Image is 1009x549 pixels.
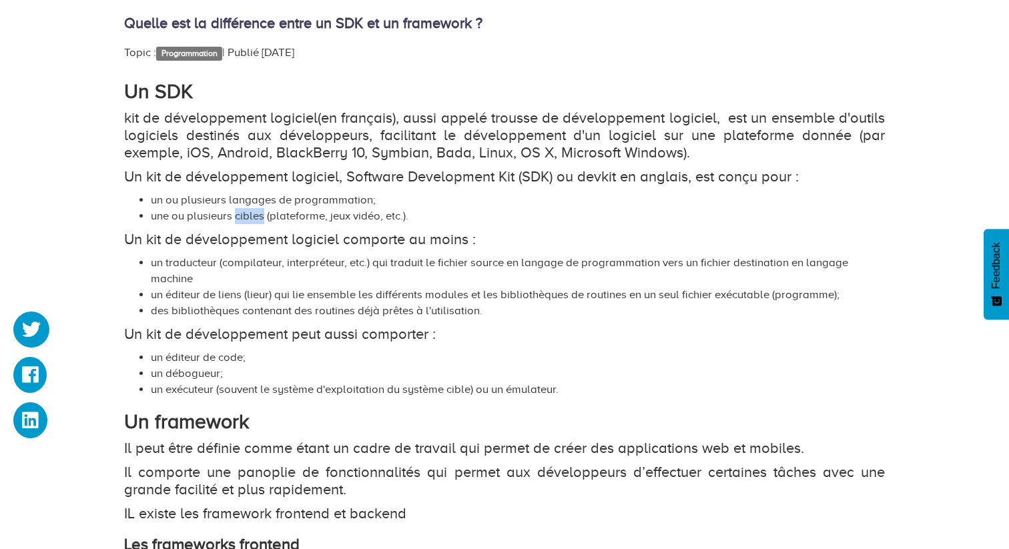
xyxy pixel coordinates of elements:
span: Topic : | [124,46,225,59]
p: Il peut être définie comme étant un cadre de travail qui permet de créer des applications web et ... [124,440,885,457]
strong: Un framework [124,410,249,433]
p: IL existe les framework frontend et backend [124,505,885,522]
li: une ou plusieurs cibles (plateforme, jeux vidéo, etc.). [151,208,885,224]
li: un exécuteur (souvent le système d'exploitation du système cible) ou un émulateur. [151,382,885,398]
li: des bibliothèques contenant des routines déjà prêtes à l'utilisation. [151,303,885,319]
a: Programmation [156,47,222,60]
iframe: Drift Widget Chat Controller [942,482,993,533]
p: Il comporte une panoplie de fonctionnalités qui permet aux développeurs d’effectuer certaines tâc... [124,464,885,498]
iframe: Drift Widget Chat Window [734,344,1001,490]
li: un éditeur de code; [151,350,885,366]
p: Un kit de développement logiciel, Software Development Kit (SDK) ou devkit en anglais, est conçu ... [124,168,885,185]
span: Publié [DATE] [228,46,294,59]
p: Un kit de développement peut aussi comporter : [124,326,885,343]
p: kit de développement logiciel(en français), aussi appelé trousse de développement logiciel, est u... [124,109,885,161]
li: un éditeur de liens (lieur) qui lie ensemble les différents modules et les bibliothèques de routi... [151,287,885,303]
span: Feedback [990,242,1002,289]
strong: Un SDK [124,80,193,103]
h4: Quelle est la différence entre un SDK et un framework ? [124,15,885,31]
li: un traducteur (compilateur, interpréteur, etc.) qui traduit le fichier source en langage de progr... [151,255,885,287]
li: un ou plusieurs langages de programmation; [151,192,885,208]
li: un débogueur; [151,366,885,382]
p: Un kit de développement logiciel comporte au moins : [124,231,885,248]
button: Feedback - Afficher l’enquête [984,229,1009,320]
